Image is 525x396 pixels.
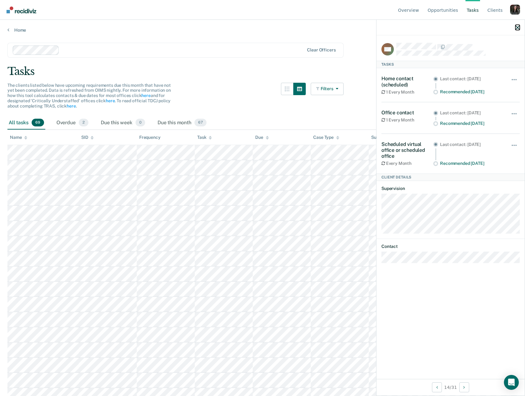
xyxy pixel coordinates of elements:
div: Due this week [100,116,146,130]
span: The clients listed below have upcoming requirements due this month that have not yet been complet... [7,83,171,108]
div: Office contact [381,110,433,116]
div: 14 / 31 [376,379,525,395]
div: Open Intercom Messenger [504,375,519,390]
img: Recidiviz [7,7,36,13]
a: here [141,93,150,98]
div: Last contact: [DATE] [440,76,502,81]
div: Recommended [DATE] [440,89,502,95]
div: Frequency [139,135,161,140]
div: Client Details [376,174,525,181]
button: Next Client [459,382,469,392]
a: here [67,103,76,108]
div: Due this month [156,116,208,130]
button: Previous Client [432,382,442,392]
span: 2 [79,119,88,127]
div: All tasks [7,116,45,130]
button: Profile dropdown button [510,5,520,15]
a: here [106,98,115,103]
span: 0 [136,119,145,127]
span: 69 [32,119,44,127]
a: Home [7,27,518,33]
div: Home contact (scheduled) [381,76,433,87]
div: 1 Every Month [381,117,433,123]
div: Recommended [DATE] [440,121,502,126]
div: Recommended [DATE] [440,161,502,166]
div: Last contact: [DATE] [440,110,502,116]
div: Tasks [7,65,518,78]
dt: Supervision [381,186,520,191]
dt: Contact [381,244,520,249]
button: Filters [311,83,344,95]
div: Task [197,135,212,140]
div: 1 Every Month [381,90,433,95]
div: Clear officers [307,47,336,53]
div: Every Month [381,161,433,166]
div: SID [81,135,94,140]
span: 67 [194,119,207,127]
div: Supervision Level [371,135,412,140]
div: Tasks [376,61,525,68]
div: Last contact: [DATE] [440,142,502,147]
div: Overdue [55,116,90,130]
div: Name [10,135,27,140]
div: Case Type [313,135,339,140]
div: Scheduled virtual office or scheduled office [381,141,433,159]
div: Due [255,135,269,140]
